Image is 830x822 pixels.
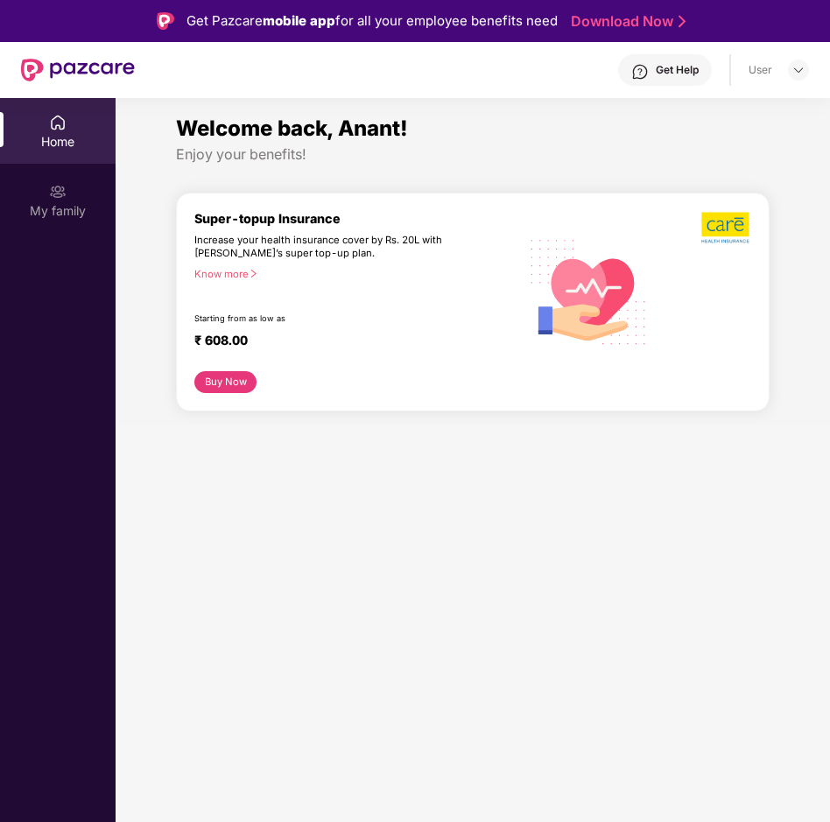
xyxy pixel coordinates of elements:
img: Logo [157,12,174,30]
div: Super-topup Insurance [194,211,519,226]
div: Know more [194,268,509,280]
div: Increase your health insurance cover by Rs. 20L with [PERSON_NAME]’s super top-up plan. [194,234,443,260]
div: Get Pazcare for all your employee benefits need [186,11,558,32]
button: Buy Now [194,371,257,392]
div: User [749,63,772,77]
div: Enjoy your benefits! [176,145,769,164]
img: svg+xml;base64,PHN2ZyBpZD0iRHJvcGRvd24tMzJ4MzIiIHhtbG5zPSJodHRwOi8vd3d3LnczLm9yZy8yMDAwL3N2ZyIgd2... [791,63,805,77]
img: svg+xml;base64,PHN2ZyBpZD0iSGVscC0zMngzMiIgeG1sbnM9Imh0dHA6Ly93d3cudzMub3JnLzIwMDAvc3ZnIiB3aWR0aD... [631,63,649,81]
img: svg+xml;base64,PHN2ZyB3aWR0aD0iMjAiIGhlaWdodD0iMjAiIHZpZXdCb3g9IjAgMCAyMCAyMCIgZmlsbD0ibm9uZSIgeG... [49,183,67,200]
span: right [249,269,258,278]
img: Stroke [679,12,686,31]
img: b5dec4f62d2307b9de63beb79f102df3.png [701,211,751,244]
strong: mobile app [263,12,335,29]
img: svg+xml;base64,PHN2ZyBpZD0iSG9tZSIgeG1sbnM9Imh0dHA6Ly93d3cudzMub3JnLzIwMDAvc3ZnIiB3aWR0aD0iMjAiIG... [49,114,67,131]
img: svg+xml;base64,PHN2ZyB4bWxucz0iaHR0cDovL3d3dy53My5vcmcvMjAwMC9zdmciIHhtbG5zOnhsaW5rPSJodHRwOi8vd3... [519,220,658,362]
a: Download Now [571,12,680,31]
div: Get Help [656,63,699,77]
div: Starting from as low as [194,313,445,326]
img: New Pazcare Logo [21,59,135,81]
span: Welcome back, Anant! [176,116,408,141]
div: ₹ 608.00 [194,333,502,354]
